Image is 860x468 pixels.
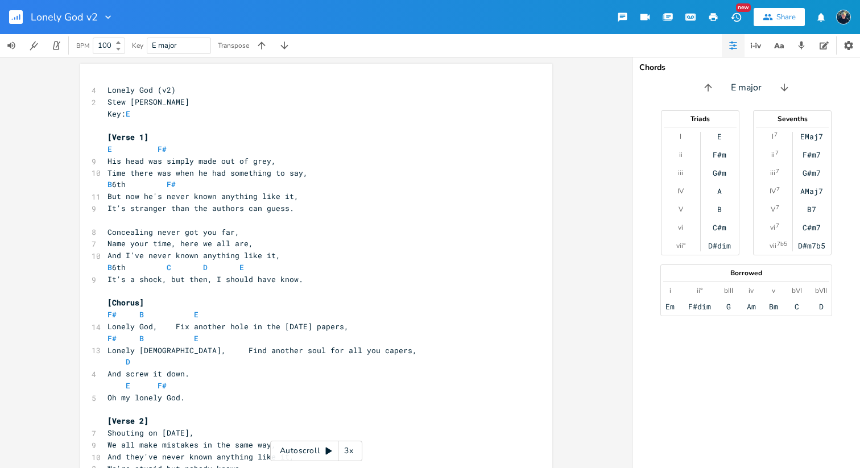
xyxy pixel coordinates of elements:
div: G#m7 [803,168,821,177]
span: It's stranger than the authors can guess. [108,203,294,213]
span: Lonely [DEMOGRAPHIC_DATA], Find another soul for all you capers, [108,345,417,355]
span: 6th [108,179,176,189]
span: Oh my lonely God. [108,392,185,403]
div: A [717,187,722,196]
button: Share [754,8,805,26]
span: Lonely God, Fix another hole in the [DATE] papers, [108,321,349,332]
div: bIII [724,286,733,295]
span: B [139,309,144,320]
div: EMaj7 [800,132,823,141]
div: E [717,132,722,141]
span: [Verse 1] [108,132,148,142]
div: ii° [697,286,702,295]
span: F# [108,309,117,320]
div: vii° [676,241,685,250]
span: E major [731,81,762,94]
span: Concealing never got you far, [108,227,239,237]
div: G#m [713,168,726,177]
div: C#m [713,223,726,232]
span: [Verse 2] [108,416,148,426]
div: G [726,302,731,311]
div: IV [770,187,776,196]
sup: 7 [774,130,778,139]
div: vii [770,241,776,250]
div: V [679,205,683,214]
div: I [772,132,774,141]
div: Transpose [218,42,249,49]
span: His head was simply made out of grey, [108,156,276,166]
div: BPM [76,43,89,49]
span: C [167,262,171,272]
div: C [795,302,799,311]
div: vi [678,223,683,232]
div: IV [677,187,684,196]
div: iii [678,168,683,177]
div: iii [770,168,775,177]
span: B [139,333,144,343]
span: Lonely God (v2) [108,85,176,95]
span: B [108,179,112,189]
div: Share [776,12,796,22]
span: E [239,262,244,272]
div: D#dim [708,241,731,250]
span: We all make mistakes in the same way, [108,440,276,450]
div: Am [747,302,756,311]
span: F# [158,144,167,154]
div: ii [679,150,683,159]
div: B [717,205,722,214]
div: D [819,302,824,311]
span: E [126,380,130,391]
span: [Chorus] [108,297,144,308]
span: B [108,262,112,272]
div: B7 [807,205,816,214]
div: Bm [769,302,778,311]
button: New [725,7,747,27]
span: Key: [108,109,130,119]
span: Name your time, here we all are, [108,238,253,249]
div: Autoscroll [270,441,362,461]
sup: 7 [775,148,779,158]
span: F# [158,380,167,391]
sup: 7 [776,185,780,194]
div: v [772,286,775,295]
span: But now he's never known anything like it, [108,191,299,201]
span: 6th [108,262,244,272]
span: E [126,109,130,119]
span: It's a shock, but then, I should have know. [108,274,303,284]
sup: 7 [776,167,779,176]
span: And they've never known anything like it, [108,452,294,462]
div: bVII [815,286,827,295]
span: Lonely God v2 [31,12,98,22]
span: F# [167,179,176,189]
span: Shouting on [DATE], [108,428,194,438]
div: V [771,205,775,214]
span: D [203,262,208,272]
div: Triads [661,115,739,122]
span: F# [108,333,117,343]
span: D [126,357,130,367]
span: E [108,144,112,154]
div: bVI [792,286,802,295]
div: Borrowed [661,270,832,276]
span: Stew [PERSON_NAME] [108,97,189,107]
sup: 7 [776,203,779,212]
sup: 7b5 [777,239,787,249]
div: F#m7 [803,150,821,159]
div: ii [771,150,775,159]
div: F#dim [688,302,711,311]
div: Chords [639,64,853,72]
div: iv [749,286,754,295]
span: E [194,333,199,343]
div: Sevenths [754,115,831,122]
div: vi [770,223,775,232]
img: Stew Dean [836,10,851,24]
span: Time there was when he had something to say, [108,168,308,178]
div: Em [665,302,675,311]
div: D#m7b5 [798,241,825,250]
div: i [669,286,671,295]
span: And I've never known anything like it, [108,250,280,260]
div: Key [132,42,143,49]
div: F#m [713,150,726,159]
span: And screw it down. [108,368,189,379]
span: E [194,309,199,320]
